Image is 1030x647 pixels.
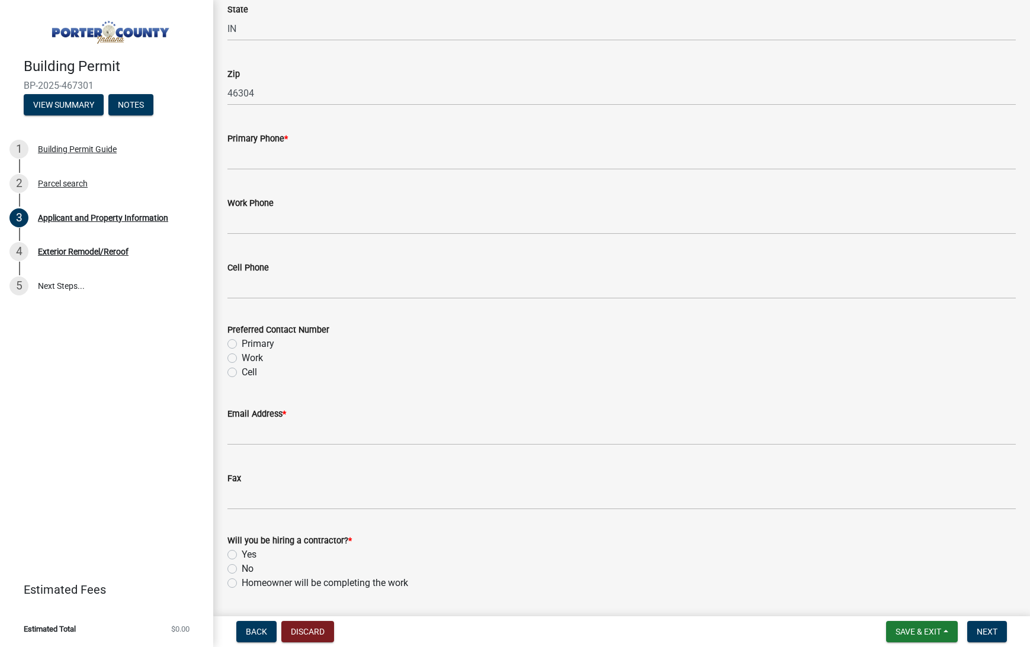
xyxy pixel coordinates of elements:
label: Email Address [227,410,286,419]
label: Preferred Contact Number [227,326,329,334]
wm-modal-confirm: Notes [108,101,153,110]
label: Primary [242,337,274,351]
div: Applicant and Property Information [38,214,168,222]
span: Estimated Total [24,625,76,633]
h4: Building Permit [24,58,204,75]
img: Porter County, Indiana [24,12,194,46]
label: Will you be hiring a contractor? [227,537,352,545]
button: Save & Exit [886,621,958,642]
div: Parcel search [38,179,88,188]
wm-modal-confirm: Summary [24,101,104,110]
span: Save & Exit [896,627,941,636]
label: No [242,562,254,576]
div: 1 [9,140,28,159]
div: Exterior Remodel/Reroof [38,247,129,256]
label: Homeowner will be completing the work [242,576,408,590]
div: 4 [9,242,28,261]
div: 2 [9,174,28,193]
div: 3 [9,208,28,227]
button: Next [967,621,1007,642]
span: BP-2025-467301 [24,80,190,91]
button: View Summary [24,94,104,115]
div: Building Permit Guide [38,145,117,153]
label: Yes [242,548,256,562]
label: Cell Phone [227,264,269,272]
label: Zip [227,70,240,79]
label: Work [242,351,263,365]
button: Notes [108,94,153,115]
span: $0.00 [171,625,190,633]
a: Estimated Fees [9,578,194,601]
label: Primary Phone [227,135,288,143]
label: State [227,6,248,14]
label: Work Phone [227,199,274,208]
span: Back [246,627,267,636]
button: Back [236,621,277,642]
button: Discard [281,621,334,642]
label: Cell [242,365,257,379]
span: Next [977,627,997,636]
div: 5 [9,276,28,295]
label: Fax [227,475,241,483]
